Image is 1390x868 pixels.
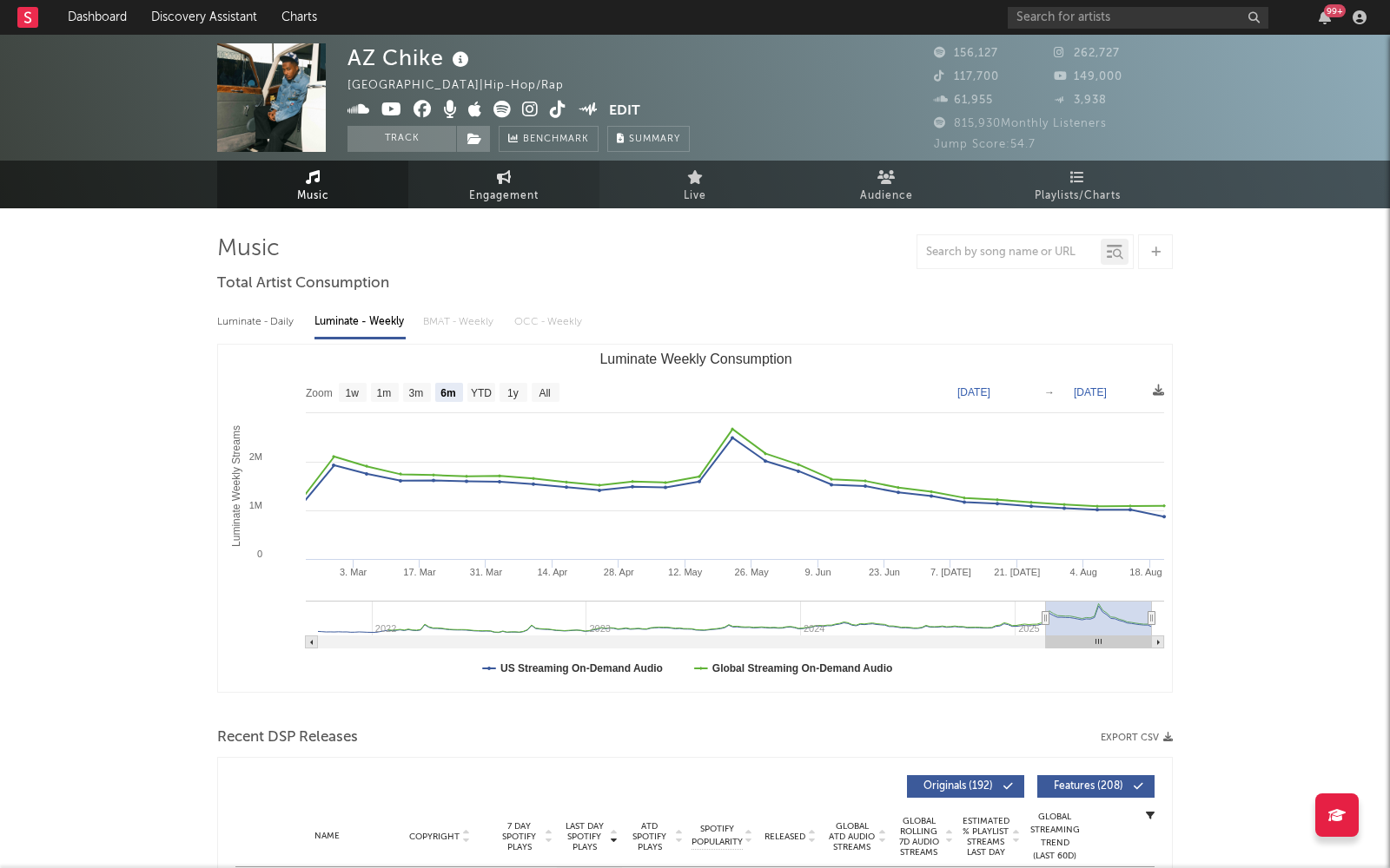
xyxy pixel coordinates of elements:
[537,567,567,577] text: 14. Apr
[869,567,900,577] text: 23. Jun
[895,816,943,858] span: Global Rolling 7D Audio Streams
[523,129,589,150] span: Benchmark
[692,823,743,849] span: Spotify Popularity
[1035,186,1121,207] span: Playlists/Charts
[1008,7,1268,29] input: Search for artists
[347,76,584,96] div: [GEOGRAPHIC_DATA] | Hip-Hop/Rap
[409,832,460,842] span: Copyright
[347,43,473,72] div: AZ Chike
[1037,775,1155,798] button: Features(208)
[440,387,455,399] text: 6m
[249,500,262,510] text: 1M
[340,567,367,577] text: 3. Mar
[217,307,297,337] div: Luminate - Daily
[957,386,990,398] text: [DATE]
[609,101,640,122] button: Edit
[626,821,672,852] span: ATD Spotify Plays
[377,387,392,399] text: 1m
[934,118,1107,129] span: 815,930 Monthly Listeners
[496,821,542,852] span: 7 Day Spotify Plays
[257,549,262,559] text: 0
[934,71,999,82] span: 117,700
[668,567,703,577] text: 12. May
[982,161,1173,208] a: Playlists/Charts
[217,273,389,294] span: Total Artist Consumption
[907,775,1024,798] button: Originals(192)
[599,161,791,208] a: Live
[469,186,539,207] span: Engagement
[297,186,329,207] span: Music
[629,135,680,144] span: Summary
[764,832,805,842] span: Released
[249,451,262,462] text: 2M
[1101,733,1173,743] button: Export CSV
[217,727,358,748] span: Recent DSP Releases
[735,567,770,577] text: 26. May
[347,126,456,152] button: Track
[828,821,876,852] span: Global ATD Audio Streams
[403,567,436,577] text: 17. Mar
[1054,95,1107,106] span: 3,938
[561,821,607,852] span: Last Day Spotify Plays
[539,387,550,399] text: All
[217,161,408,208] a: Music
[860,186,913,207] span: Audience
[1319,10,1331,24] button: 99+
[306,387,333,399] text: Zoom
[791,161,982,208] a: Audience
[994,567,1040,577] text: 21. [DATE]
[1044,386,1055,398] text: →
[599,352,791,366] text: Luminate Weekly Consumption
[1074,386,1107,398] text: [DATE]
[1070,567,1097,577] text: 4. Aug
[1054,48,1120,59] span: 262,727
[499,126,599,152] a: Benchmark
[684,186,706,207] span: Live
[607,126,690,152] button: Summary
[270,830,384,843] div: Name
[1049,781,1129,792] span: Features ( 208 )
[930,567,971,577] text: 7. [DATE]
[218,345,1173,692] svg: Luminate Weekly Consumption
[934,48,998,59] span: 156,127
[230,425,242,547] text: Luminate Weekly Streams
[917,246,1101,260] input: Search by song name or URL
[507,387,519,399] text: 1y
[1324,4,1346,17] div: 99 +
[934,95,993,106] span: 61,955
[934,139,1036,150] span: Jump Score: 54.7
[500,662,663,674] text: US Streaming On-Demand Audio
[918,781,998,792] span: Originals ( 192 )
[604,567,634,577] text: 28. Apr
[471,387,492,399] text: YTD
[1029,811,1081,863] div: Global Streaming Trend (Last 60D)
[408,161,599,208] a: Engagement
[1129,567,1162,577] text: 18. Aug
[962,816,1009,858] span: Estimated % Playlist Streams Last Day
[409,387,424,399] text: 3m
[314,307,406,337] div: Luminate - Weekly
[470,567,503,577] text: 31. Mar
[712,662,893,674] text: Global Streaming On-Demand Audio
[346,387,360,399] text: 1w
[1054,71,1122,82] span: 149,000
[805,567,831,577] text: 9. Jun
